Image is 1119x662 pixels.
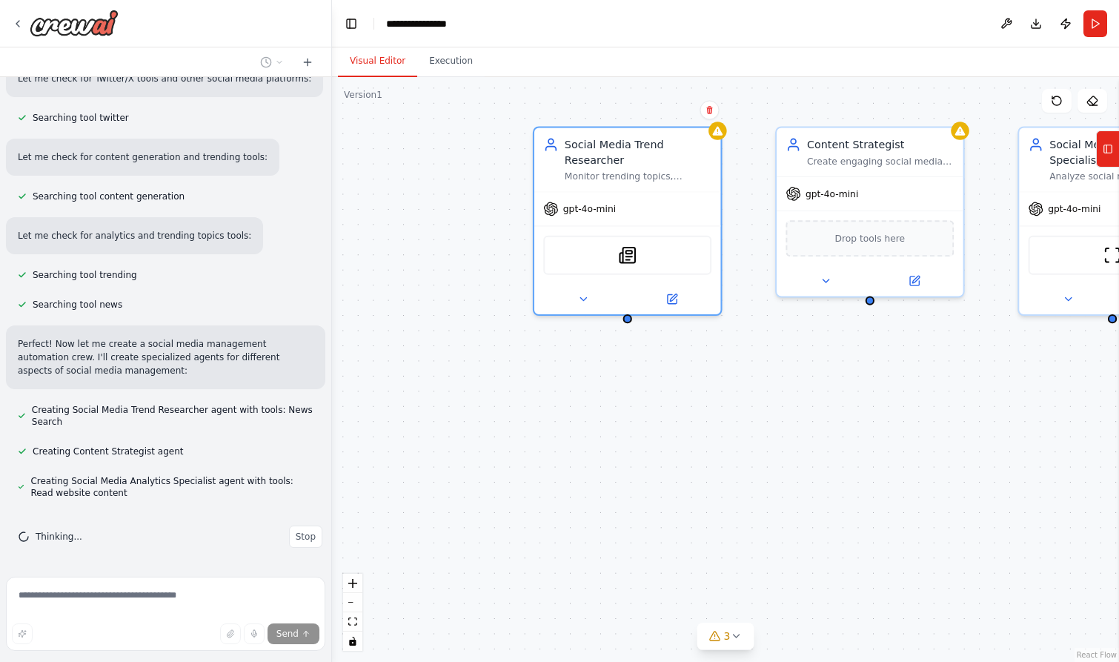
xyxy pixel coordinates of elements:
[724,629,731,643] span: 3
[1048,203,1100,215] span: gpt-4o-mini
[871,272,957,291] button: Open in side panel
[254,53,290,71] button: Switch to previous chat
[30,10,119,36] img: Logo
[244,623,265,644] button: Click to speak your automation idea
[33,299,122,311] span: Searching tool news
[12,623,33,644] button: Improve this prompt
[276,628,299,640] span: Send
[268,623,319,644] button: Send
[33,446,183,457] span: Creating Content Strategist agent
[220,623,241,644] button: Upload files
[296,531,316,543] span: Stop
[341,13,362,34] button: Hide left sidebar
[565,171,711,182] div: Monitor trending topics, hashtags, and conversations in {industry} to identify content opportunit...
[618,246,637,265] img: SerplyNewsSearchTool
[343,574,362,593] button: zoom in
[18,229,251,242] p: Let me check for analytics and trending topics tools:
[289,526,322,548] button: Stop
[18,150,268,164] p: Let me check for content generation and trending tools:
[533,126,723,316] div: Social Media Trend ResearcherMonitor trending topics, hashtags, and conversations in {industry} t...
[629,290,715,308] button: Open in side panel
[343,574,362,651] div: React Flow controls
[36,531,82,543] span: Thinking...
[565,137,711,168] div: Social Media Trend Researcher
[1077,651,1117,659] a: React Flow attribution
[32,404,313,428] span: Creating Social Media Trend Researcher agent with tools: News Search
[807,137,954,152] div: Content Strategist
[700,100,720,119] button: Delete node
[33,269,137,281] span: Searching tool trending
[18,337,313,377] p: Perfect! Now let me create a social media management automation crew. I'll create specialized age...
[806,188,858,199] span: gpt-4o-mini
[33,112,129,124] span: Searching tool twitter
[344,89,382,101] div: Version 1
[338,46,417,77] button: Visual Editor
[18,72,311,85] p: Let me check for Twitter/X tools and other social media platforms:
[33,191,185,202] span: Searching tool content generation
[343,632,362,651] button: toggle interactivity
[296,53,319,71] button: Start a new chat
[697,623,754,650] button: 3
[417,46,485,77] button: Execution
[563,203,616,215] span: gpt-4o-mini
[386,16,462,31] nav: breadcrumb
[343,593,362,612] button: zoom out
[775,126,965,297] div: Content StrategistCreate engaging social media content ideas, captions, and posting strategies ba...
[343,612,362,632] button: fit view
[30,475,313,499] span: Creating Social Media Analytics Specialist agent with tools: Read website content
[835,231,906,246] span: Drop tools here
[807,155,954,167] div: Create engaging social media content ideas, captions, and posting strategies based on trending to...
